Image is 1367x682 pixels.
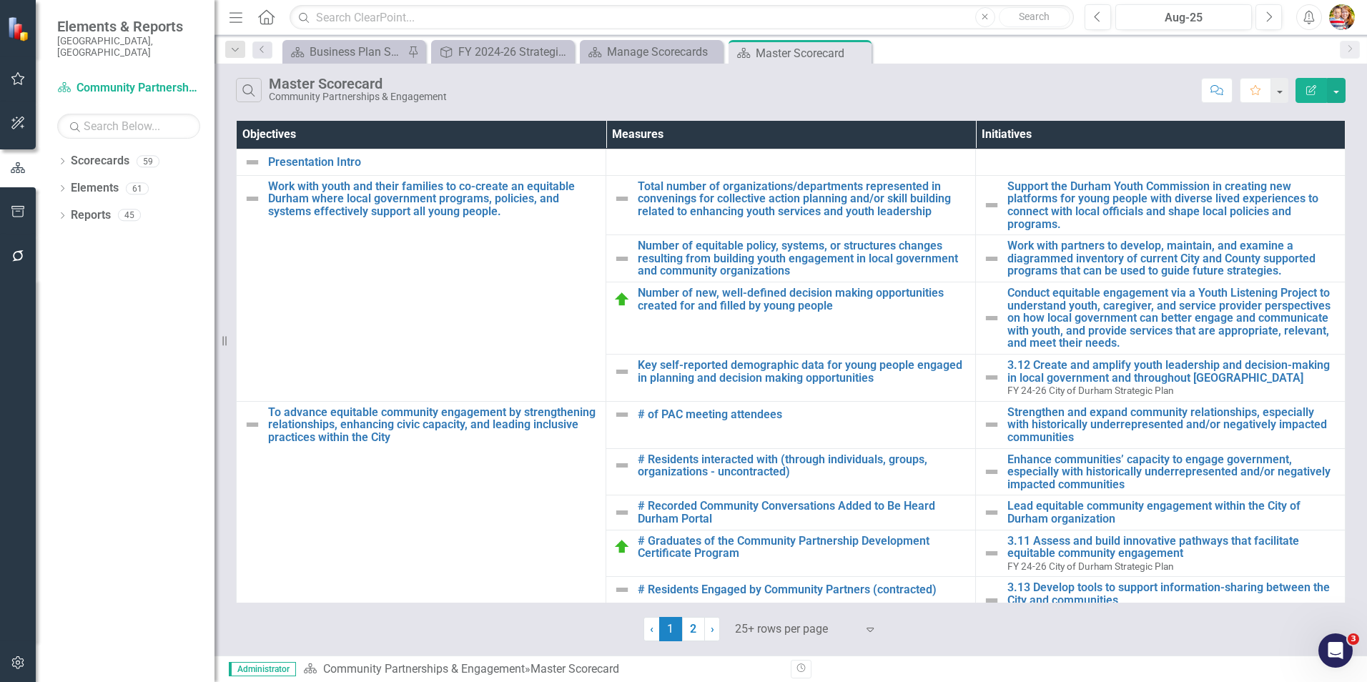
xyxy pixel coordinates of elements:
[71,153,129,169] a: Scorecards
[1007,239,1338,277] a: Work with partners to develop, maintain, and examine a diagrammed inventory of current City and C...
[976,530,1346,577] td: Double-Click to Edit Right Click for Context Menu
[118,209,141,222] div: 45
[606,448,976,495] td: Double-Click to Edit Right Click for Context Menu
[638,453,968,478] a: # Residents interacted with (through individuals, groups, organizations - uncontracted)
[458,43,571,61] div: FY 2024-26 Strategic Plan
[57,35,200,59] small: [GEOGRAPHIC_DATA], [GEOGRAPHIC_DATA]
[137,155,159,167] div: 59
[323,662,525,676] a: Community Partnerships & Engagement
[1007,180,1338,230] a: Support the Durham Youth Commission in creating new platforms for young people with diverse lived...
[613,190,631,207] img: Not Defined
[1007,453,1338,491] a: Enhance communities’ capacity to engage government, especially with historically underrepresented...
[613,250,631,267] img: Not Defined
[976,401,1346,448] td: Double-Click to Edit Right Click for Context Menu
[303,661,780,678] div: »
[1007,406,1338,444] a: Strengthen and expand community relationships, especially with historically underrepresented and/...
[606,175,976,234] td: Double-Click to Edit Right Click for Context Menu
[976,175,1346,234] td: Double-Click to Edit Right Click for Context Menu
[983,416,1000,433] img: Not Defined
[606,495,976,530] td: Double-Click to Edit Right Click for Context Menu
[976,577,1346,624] td: Double-Click to Edit Right Click for Context Menu
[983,369,1000,386] img: Not Defined
[638,535,968,560] a: # Graduates of the Community Partnership Development Certificate Program
[976,354,1346,401] td: Double-Click to Edit Right Click for Context Menu
[1318,633,1353,668] iframe: Intercom live chat
[57,114,200,139] input: Search Below...
[613,457,631,474] img: Not Defined
[1115,4,1252,30] button: Aug-25
[1007,560,1174,572] span: FY 24-26 City of Durham Strategic Plan
[983,592,1000,609] img: Not Defined
[983,463,1000,480] img: Not Defined
[244,416,261,433] img: Not Defined
[310,43,404,61] div: Business Plan Status Update
[435,43,571,61] a: FY 2024-26 Strategic Plan
[530,662,619,676] div: Master Scorecard
[613,363,631,380] img: Not Defined
[613,291,631,308] img: On Target
[983,197,1000,214] img: Not Defined
[983,250,1000,267] img: Not Defined
[606,354,976,401] td: Double-Click to Edit Right Click for Context Menu
[1007,535,1338,560] a: 3.11 Assess and build innovative pathways that facilitate equitable community engagement
[290,5,1074,30] input: Search ClearPoint...
[606,401,976,448] td: Double-Click to Edit Right Click for Context Menu
[976,235,1346,282] td: Double-Click to Edit Right Click for Context Menu
[1019,11,1050,22] span: Search
[244,190,261,207] img: Not Defined
[57,18,200,35] span: Elements & Reports
[711,622,714,636] span: ›
[1007,581,1338,606] a: 3.13 Develop tools to support information-sharing between the City and communities
[126,182,149,194] div: 61
[606,530,976,577] td: Double-Click to Edit Right Click for Context Menu
[976,495,1346,530] td: Double-Click to Edit Right Click for Context Menu
[1348,633,1359,645] span: 3
[613,538,631,555] img: On Target
[7,16,32,41] img: ClearPoint Strategy
[1007,287,1338,350] a: Conduct equitable engagement via a Youth Listening Project to understand youth, caregiver, and se...
[71,207,111,224] a: Reports
[983,545,1000,562] img: Not Defined
[638,500,968,525] a: # Recorded Community Conversations Added to Be Heard Durham Portal
[268,156,598,169] a: Presentation Intro
[613,504,631,521] img: Not Defined
[682,617,705,641] a: 2
[638,287,968,312] a: Number of new, well-defined decision making opportunities created for and filled by young people
[1329,4,1355,30] img: Shari Metcalfe
[999,7,1070,27] button: Search
[1120,9,1247,26] div: Aug-25
[613,406,631,423] img: Not Defined
[638,180,968,218] a: Total number of organizations/departments represented in convenings for collective action plannin...
[638,583,968,596] a: # Residents Engaged by Community Partners (contracted)
[286,43,404,61] a: Business Plan Status Update
[756,44,868,62] div: Master Scorecard
[1007,385,1174,396] span: FY 24-26 City of Durham Strategic Plan
[976,282,1346,355] td: Double-Click to Edit Right Click for Context Menu
[583,43,719,61] a: Manage Scorecards
[606,577,976,624] td: Double-Click to Edit Right Click for Context Menu
[638,359,968,384] a: Key self-reported demographic data for young people engaged in planning and decision making oppor...
[606,282,976,355] td: Double-Click to Edit Right Click for Context Menu
[638,239,968,277] a: Number of equitable policy, systems, or structures changes resulting from building youth engageme...
[650,622,653,636] span: ‹
[1007,359,1338,384] a: 3.12 Create and amplify youth leadership and decision-making in local government and throughout [...
[269,92,447,102] div: Community Partnerships & Engagement
[983,504,1000,521] img: Not Defined
[607,43,719,61] div: Manage Scorecards
[976,448,1346,495] td: Double-Click to Edit Right Click for Context Menu
[57,80,200,97] a: Community Partnerships & Engagement
[71,180,119,197] a: Elements
[268,180,598,218] a: Work with youth and their families to co-create an equitable Durham where local government progra...
[1007,500,1338,525] a: Lead equitable community engagement within the City of Durham organization
[268,406,598,444] a: To advance equitable community engagement by strengthening relationships, enhancing civic capacit...
[229,662,296,676] span: Administrator
[237,175,606,401] td: Double-Click to Edit Right Click for Context Menu
[638,408,968,421] a: # of PAC meeting attendees
[269,76,447,92] div: Master Scorecard
[613,581,631,598] img: Not Defined
[237,149,606,175] td: Double-Click to Edit Right Click for Context Menu
[244,154,261,171] img: Not Defined
[983,310,1000,327] img: Not Defined
[606,235,976,282] td: Double-Click to Edit Right Click for Context Menu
